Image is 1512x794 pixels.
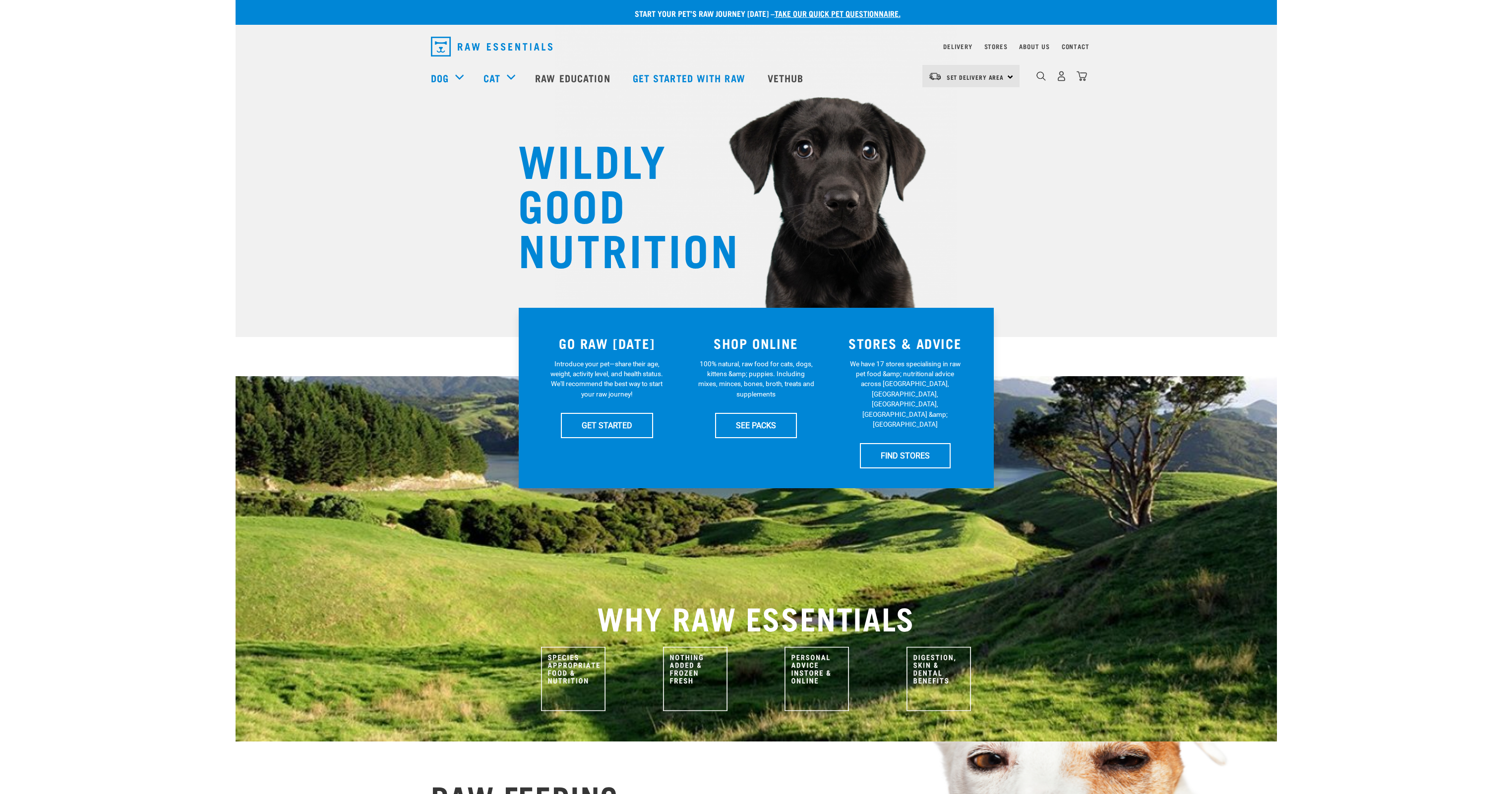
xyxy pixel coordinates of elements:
img: Personal Advice [785,647,849,711]
a: About Us [1019,45,1049,48]
p: Start your pet’s raw journey [DATE] – [243,7,1284,19]
img: user.png [1056,71,1067,81]
h2: WHY RAW ESSENTIALS [431,599,1082,635]
img: Raw Essentials Logo [431,37,552,57]
nav: dropdown navigation [236,58,1277,98]
a: FIND STORES [860,443,951,468]
p: 100% natural, raw food for cats, dogs, kittens &amp; puppies. Including mixes, minces, bones, bro... [698,359,814,399]
h1: WILDLY GOOD NUTRITION [518,136,717,270]
a: Delivery [943,45,972,48]
a: Get started with Raw [623,58,758,98]
h3: STORES & ADVICE [837,336,974,351]
a: SEE PACKS [715,413,797,438]
h3: SHOP ONLINE [687,336,825,351]
img: Nothing Added [663,647,727,711]
a: Dog [431,70,449,85]
img: Species Appropriate Nutrition [541,647,605,711]
a: GET STARTED [561,413,653,438]
img: home-icon-1@2x.png [1036,71,1046,81]
img: Raw Benefits [907,647,971,711]
a: Contact [1062,45,1089,48]
img: home-icon@2x.png [1077,71,1087,81]
span: Set Delivery Area [947,75,1004,79]
a: Stores [984,45,1008,48]
p: We have 17 stores specialising in raw pet food &amp; nutritional advice across [GEOGRAPHIC_DATA],... [847,359,964,430]
a: Cat [484,70,500,85]
p: Introduce your pet—share their age, weight, activity level, and health status. We'll recommend th... [548,359,665,399]
nav: dropdown navigation [423,33,1089,60]
img: van-moving.png [928,72,942,81]
a: Vethub [758,58,816,98]
h3: GO RAW [DATE] [539,336,676,351]
a: Raw Education [525,58,622,98]
a: take our quick pet questionnaire. [775,11,901,15]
